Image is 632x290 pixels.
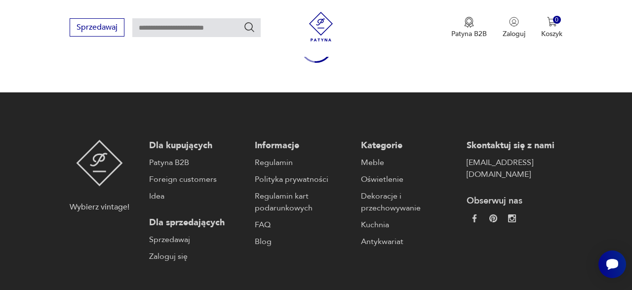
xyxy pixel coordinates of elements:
[149,190,245,202] a: Idea
[361,236,457,248] a: Antykwariat
[255,219,351,231] a: FAQ
[149,234,245,246] a: Sprzedawaj
[149,173,245,185] a: Foreign customers
[149,157,245,168] a: Patyna B2B
[361,157,457,168] a: Meble
[503,17,525,39] button: Zaloguj
[547,17,557,27] img: Ikona koszyka
[451,17,487,39] button: Patyna B2B
[70,25,124,32] a: Sprzedawaj
[255,157,351,168] a: Regulamin
[541,17,562,39] button: 0Koszyk
[467,195,562,207] p: Obserwuj nas
[464,17,474,28] img: Ikona medalu
[361,140,457,152] p: Kategorie
[503,29,525,39] p: Zaloguj
[598,250,626,278] iframe: Smartsupp widget button
[509,17,519,27] img: Ikonka użytkownika
[508,214,516,222] img: c2fd9cf7f39615d9d6839a72ae8e59e5.webp
[451,29,487,39] p: Patyna B2B
[70,18,124,37] button: Sprzedawaj
[149,140,245,152] p: Dla kupujących
[489,214,497,222] img: 37d27d81a828e637adc9f9cb2e3d3a8a.webp
[243,21,255,33] button: Szukaj
[451,17,487,39] a: Ikona medaluPatyna B2B
[76,140,123,186] img: Patyna - sklep z meblami i dekoracjami vintage
[70,201,129,213] p: Wybierz vintage!
[541,29,562,39] p: Koszyk
[471,214,478,222] img: da9060093f698e4c3cedc1453eec5031.webp
[467,140,562,152] p: Skontaktuj się z nami
[255,173,351,185] a: Polityka prywatności
[149,250,245,262] a: Zaloguj się
[361,190,457,214] a: Dekoracje i przechowywanie
[467,157,562,180] a: [EMAIL_ADDRESS][DOMAIN_NAME]
[361,173,457,185] a: Oświetlenie
[255,190,351,214] a: Regulamin kart podarunkowych
[255,140,351,152] p: Informacje
[553,16,561,24] div: 0
[306,12,336,41] img: Patyna - sklep z meblami i dekoracjami vintage
[255,236,351,248] a: Blog
[361,219,457,231] a: Kuchnia
[149,217,245,229] p: Dla sprzedających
